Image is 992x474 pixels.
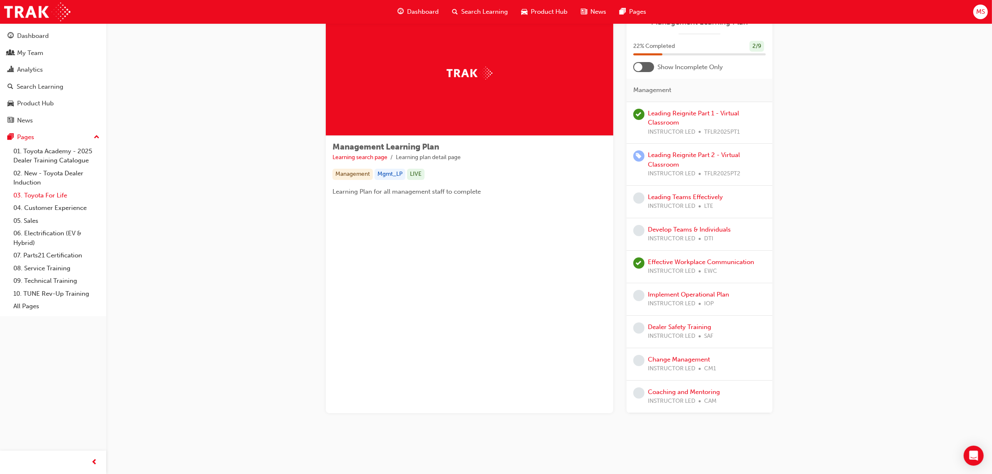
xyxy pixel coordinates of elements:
span: LTE [704,202,713,211]
a: Leading Teams Effectively [648,193,723,201]
a: Change Management [648,356,710,363]
a: 03. Toyota For Life [10,189,103,202]
a: 08. Service Training [10,262,103,275]
span: learningRecordVerb_ENROLL-icon [633,150,645,162]
span: prev-icon [92,457,98,468]
span: Management Learning Plan [332,142,439,152]
a: 10. TUNE Rev-Up Training [10,287,103,300]
div: Open Intercom Messenger [964,446,984,466]
span: chart-icon [7,66,14,74]
span: guage-icon [397,7,404,17]
button: MS [973,5,988,19]
div: 2 / 9 [750,41,764,52]
a: Implement Operational Plan [648,291,729,298]
span: pages-icon [7,134,14,141]
span: INSTRUCTOR LED [648,364,695,374]
div: Product Hub [17,99,54,108]
div: Management [332,169,373,180]
span: EWC [704,267,717,276]
a: 09. Technical Training [10,274,103,287]
a: My Team [3,45,103,61]
div: Pages [17,132,34,142]
span: INSTRUCTOR LED [648,127,695,137]
a: 07. Parts21 Certification [10,249,103,262]
a: search-iconSearch Learning [445,3,515,20]
span: News [590,7,606,17]
a: Analytics [3,62,103,77]
div: Search Learning [17,82,63,92]
span: MS [976,7,985,17]
span: CAM [704,397,717,406]
a: Product Hub [3,96,103,111]
a: Dashboard [3,28,103,44]
a: 01. Toyota Academy - 2025 Dealer Training Catalogue [10,145,103,167]
a: Leading Reignite Part 1 - Virtual Classroom [648,110,739,127]
span: INSTRUCTOR LED [648,299,695,309]
div: Analytics [17,65,43,75]
span: Learning Plan for all management staff to complete [332,188,481,195]
a: pages-iconPages [613,3,653,20]
span: IOP [704,299,714,309]
span: INSTRUCTOR LED [648,234,695,244]
a: News [3,113,103,128]
div: LIVE [407,169,425,180]
li: Learning plan detail page [396,153,461,162]
span: car-icon [7,100,14,107]
span: INSTRUCTOR LED [648,202,695,211]
span: news-icon [581,7,587,17]
span: search-icon [452,7,458,17]
a: 04. Customer Experience [10,202,103,215]
a: All Pages [10,300,103,313]
span: learningRecordVerb_NONE-icon [633,192,645,204]
span: Show Incomplete Only [657,62,723,72]
a: Trak [4,2,70,21]
span: INSTRUCTOR LED [648,169,695,179]
span: up-icon [94,132,100,143]
span: Dashboard [407,7,439,17]
a: Effective Workplace Communication [648,258,754,266]
span: INSTRUCTOR LED [648,397,695,406]
span: Product Hub [531,7,567,17]
span: TFLR2025PT1 [704,127,740,137]
span: car-icon [521,7,527,17]
a: Develop Teams & Individuals [648,226,731,233]
span: guage-icon [7,32,14,40]
span: Management [633,85,671,95]
span: DTI [704,234,713,244]
span: search-icon [7,83,13,91]
a: 02. New - Toyota Dealer Induction [10,167,103,189]
a: Learning search page [332,154,387,161]
a: Leading Reignite Part 2 - Virtual Classroom [648,151,740,168]
span: learningRecordVerb_ATTEND-icon [633,109,645,120]
span: pages-icon [620,7,626,17]
a: guage-iconDashboard [391,3,445,20]
a: Search Learning [3,79,103,95]
span: Pages [629,7,646,17]
span: people-icon [7,50,14,57]
span: learningRecordVerb_NONE-icon [633,387,645,399]
a: 06. Electrification (EV & Hybrid) [10,227,103,249]
span: learningRecordVerb_NONE-icon [633,225,645,236]
span: 22 % Completed [633,42,675,51]
span: SAF [704,332,713,341]
span: learningRecordVerb_ATTEND-icon [633,257,645,269]
span: learningRecordVerb_NONE-icon [633,322,645,334]
span: INSTRUCTOR LED [648,267,695,276]
button: Pages [3,130,103,145]
span: TFLR2025PT2 [704,169,740,179]
a: 05. Sales [10,215,103,227]
div: Mgmt_LP [375,169,405,180]
span: CM1 [704,364,716,374]
div: News [17,116,33,125]
a: Dealer Safety Training [648,323,711,331]
div: Dashboard [17,31,49,41]
div: My Team [17,48,43,58]
span: Search Learning [461,7,508,17]
a: Coaching and Mentoring [648,388,720,396]
span: learningRecordVerb_NONE-icon [633,290,645,301]
button: DashboardMy TeamAnalyticsSearch LearningProduct HubNews [3,27,103,130]
span: INSTRUCTOR LED [648,332,695,341]
span: news-icon [7,117,14,125]
img: Trak [447,67,492,80]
